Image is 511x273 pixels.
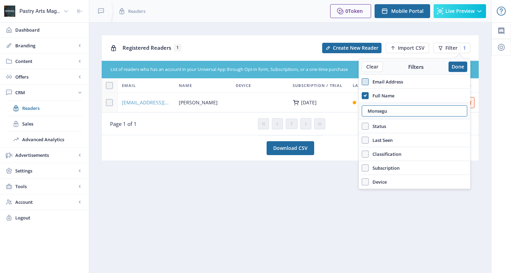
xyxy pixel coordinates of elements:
[301,100,317,105] div: [DATE]
[110,66,429,73] div: List of readers who has an account in your Universal App through Opt-in form, Subscriptions, or a...
[122,81,136,90] span: Email
[445,8,475,14] span: Live Preview
[7,132,82,147] a: Advanced Analytics
[353,81,375,90] span: Last Seen
[391,8,424,14] span: Mobile Portal
[15,89,76,96] span: CRM
[128,8,145,15] span: Readers
[110,120,137,127] span: Page 1 of 1
[375,4,430,18] button: Mobile Portal
[15,152,76,159] span: Advertisements
[15,183,76,190] span: Tools
[179,98,218,107] span: [PERSON_NAME]
[449,62,467,72] button: Done
[15,26,83,33] span: Dashboard
[460,45,466,51] div: 1
[122,98,170,107] a: [EMAIL_ADDRESS][DOMAIN_NAME]
[15,167,76,174] span: Settings
[386,43,429,53] button: Import CSV
[22,120,82,127] span: Sales
[348,8,363,14] span: Token
[15,42,76,49] span: Branding
[369,78,403,86] span: Email Address
[322,43,382,53] button: Create New Reader
[15,58,76,65] span: Content
[236,81,251,90] span: Device
[369,164,400,172] span: Subscription
[382,43,429,53] a: New page
[174,44,181,51] span: 1
[7,101,82,116] a: Readers
[7,116,82,131] a: Sales
[434,4,486,18] button: Live Preview
[369,178,387,186] span: Device
[293,81,342,90] span: Subscription / Trial
[15,199,76,206] span: Account
[369,136,393,144] span: Last Seen
[358,98,374,107] div: [DATE]
[290,121,293,127] span: 1
[286,119,298,129] button: 1
[383,63,449,70] div: Filters
[22,136,82,143] span: Advanced Analytics
[15,214,83,221] span: Logout
[318,43,382,53] a: New page
[369,150,401,158] span: Classification
[362,62,383,72] button: Clear
[4,6,15,17] img: properties.app_icon.png
[15,73,76,80] span: Offers
[101,35,479,135] app-collection-view: Registered Readers
[123,44,171,51] span: Registered Readers
[19,3,60,19] div: Pastry Arts Magazine
[22,105,82,112] span: Readers
[179,81,192,90] span: Name
[369,122,386,130] span: Status
[267,141,314,155] a: Download CSV
[398,45,425,51] span: Import CSV
[333,45,378,51] span: Create New Reader
[369,91,394,100] span: Full Name
[433,43,470,53] button: Filter1
[445,45,458,51] span: Filter
[330,4,371,18] button: 0Token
